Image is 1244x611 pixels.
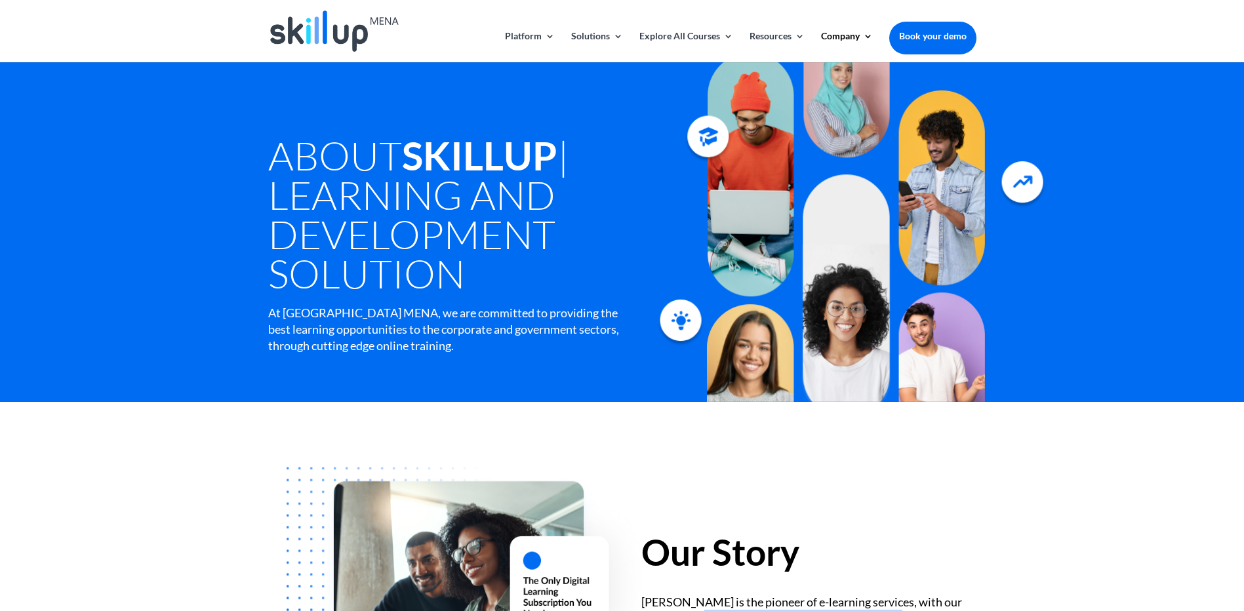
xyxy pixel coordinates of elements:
a: Book your demo [889,22,976,50]
iframe: Chat Widget [1178,548,1244,611]
div: At [GEOGRAPHIC_DATA] MENA, we are committed to providing the best learning opportunities to the c... [268,305,620,355]
h1: About | Learning and Development Solution [268,136,677,300]
a: Explore All Courses [639,31,733,62]
a: Company [821,31,873,62]
strong: SkillUp [402,132,557,179]
a: Solutions [571,31,623,62]
a: Resources [750,31,805,62]
img: Skillup Mena [270,10,399,52]
h2: Our Story [641,534,976,577]
a: Platform [505,31,555,62]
